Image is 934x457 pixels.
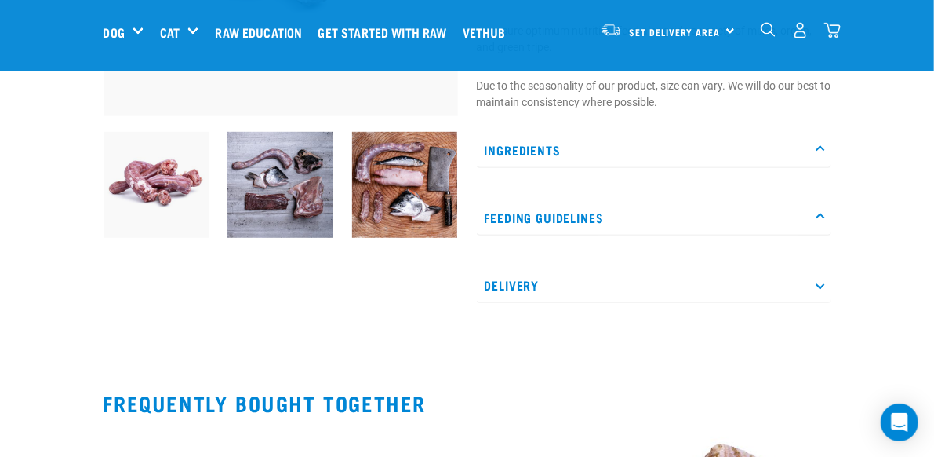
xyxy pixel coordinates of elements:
a: Raw Education [211,1,314,64]
a: Cat [160,23,180,42]
div: Open Intercom Messenger [881,404,918,441]
a: Dog [104,23,125,42]
img: van-moving.png [601,23,622,37]
a: Get started with Raw [314,1,459,64]
p: Feeding Guidelines [477,200,831,236]
img: Turkey Neck Salmon Tripe Chicken Frame Wallaby Fillet [227,132,333,238]
p: Delivery [477,268,831,303]
a: Vethub [459,1,518,64]
img: Salmon Head Turkey Neck Pilch Trotters Chick Neck [352,132,458,238]
img: home-icon@2x.png [824,22,841,38]
p: Ingredients [477,133,831,168]
img: home-icon-1@2x.png [761,22,776,37]
img: 1259 Turkey Necks 01 [104,132,209,238]
span: Set Delivery Area [630,29,721,35]
p: Due to the seasonality of our product, size can vary. We will do our best to maintain consistency... [477,78,831,111]
img: user.png [792,22,809,38]
h2: Frequently bought together [104,391,831,415]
